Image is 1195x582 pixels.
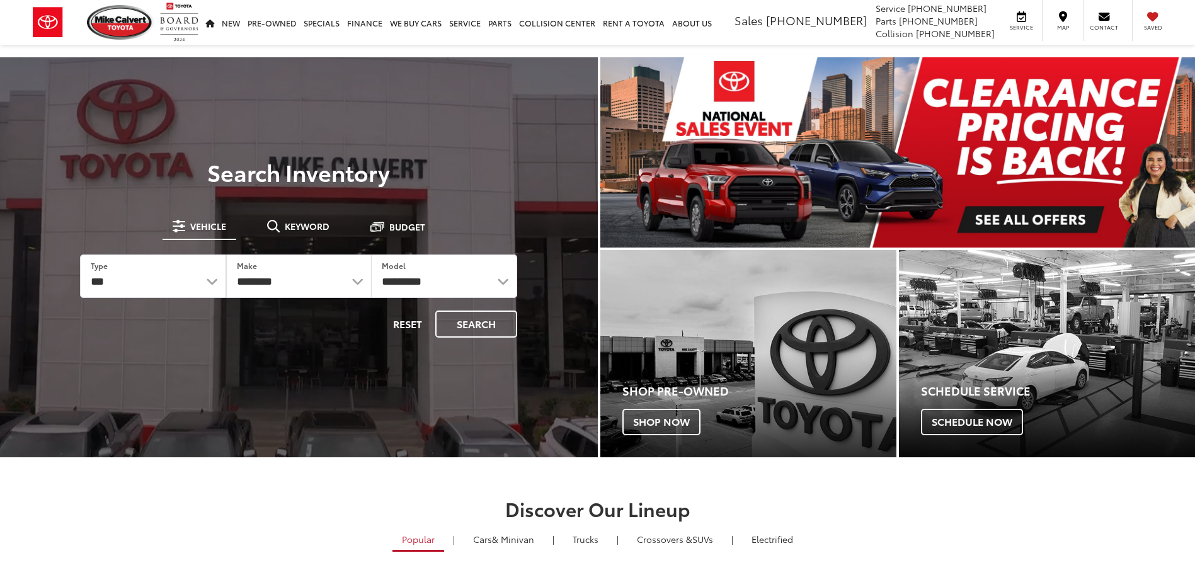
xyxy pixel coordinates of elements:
[492,533,534,545] span: & Minivan
[464,528,544,550] a: Cars
[237,260,257,271] label: Make
[637,533,692,545] span: Crossovers &
[382,260,406,271] label: Model
[53,159,545,185] h3: Search Inventory
[1090,23,1118,31] span: Contact
[622,409,700,435] span: Shop Now
[1007,23,1036,31] span: Service
[1049,23,1077,31] span: Map
[876,14,896,27] span: Parts
[876,27,913,40] span: Collision
[154,498,1042,519] h2: Discover Our Lineup
[614,533,622,545] li: |
[435,311,517,338] button: Search
[899,250,1195,457] a: Schedule Service Schedule Now
[728,533,736,545] li: |
[91,260,108,271] label: Type
[622,385,896,397] h4: Shop Pre-Owned
[563,528,608,550] a: Trucks
[916,27,995,40] span: [PHONE_NUMBER]
[600,250,896,457] div: Toyota
[382,311,433,338] button: Reset
[742,528,803,550] a: Electrified
[921,385,1195,397] h4: Schedule Service
[392,528,444,552] a: Popular
[735,12,763,28] span: Sales
[627,528,723,550] a: SUVs
[899,14,978,27] span: [PHONE_NUMBER]
[766,12,867,28] span: [PHONE_NUMBER]
[190,222,226,231] span: Vehicle
[908,2,986,14] span: [PHONE_NUMBER]
[899,250,1195,457] div: Toyota
[285,222,329,231] span: Keyword
[450,533,458,545] li: |
[87,5,154,40] img: Mike Calvert Toyota
[876,2,905,14] span: Service
[389,222,425,231] span: Budget
[921,409,1023,435] span: Schedule Now
[600,250,896,457] a: Shop Pre-Owned Shop Now
[1139,23,1167,31] span: Saved
[549,533,557,545] li: |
